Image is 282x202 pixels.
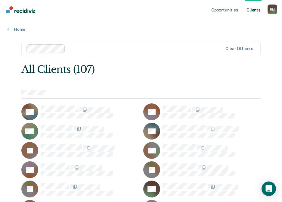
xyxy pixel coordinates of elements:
div: All Clients (107) [21,63,213,76]
button: Profile dropdown button [268,5,277,14]
div: Open Intercom Messenger [262,181,276,196]
div: Clear officers [225,46,253,51]
img: Recidiviz [6,6,35,13]
div: R M [268,5,277,14]
a: Home [7,27,275,32]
